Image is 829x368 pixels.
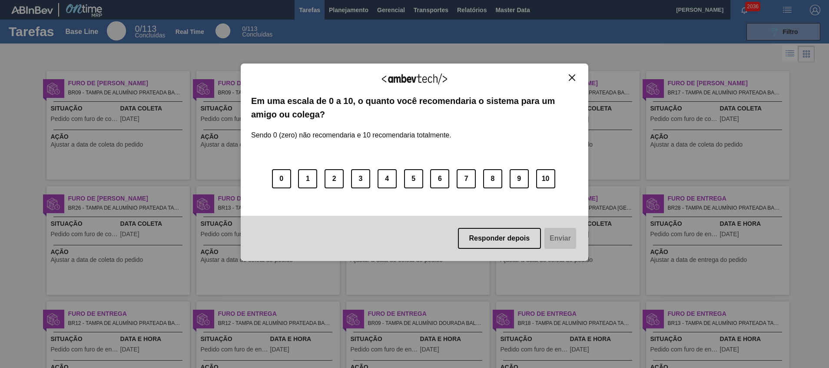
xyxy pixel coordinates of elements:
button: 8 [483,169,502,188]
button: 1 [298,169,317,188]
button: 0 [272,169,291,188]
label: Sendo 0 (zero) não recomendaria e 10 recomendaria totalmente. [251,121,451,139]
button: 2 [325,169,344,188]
button: 3 [351,169,370,188]
img: Close [569,74,575,81]
label: Em uma escala de 0 a 10, o quanto você recomendaria o sistema para um amigo ou colega? [251,94,578,121]
button: 9 [510,169,529,188]
button: 6 [430,169,449,188]
img: Logo Ambevtech [382,74,447,84]
button: 4 [378,169,397,188]
button: 10 [536,169,555,188]
button: 7 [457,169,476,188]
button: Responder depois [458,228,541,249]
button: 5 [404,169,423,188]
button: Close [566,74,578,81]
